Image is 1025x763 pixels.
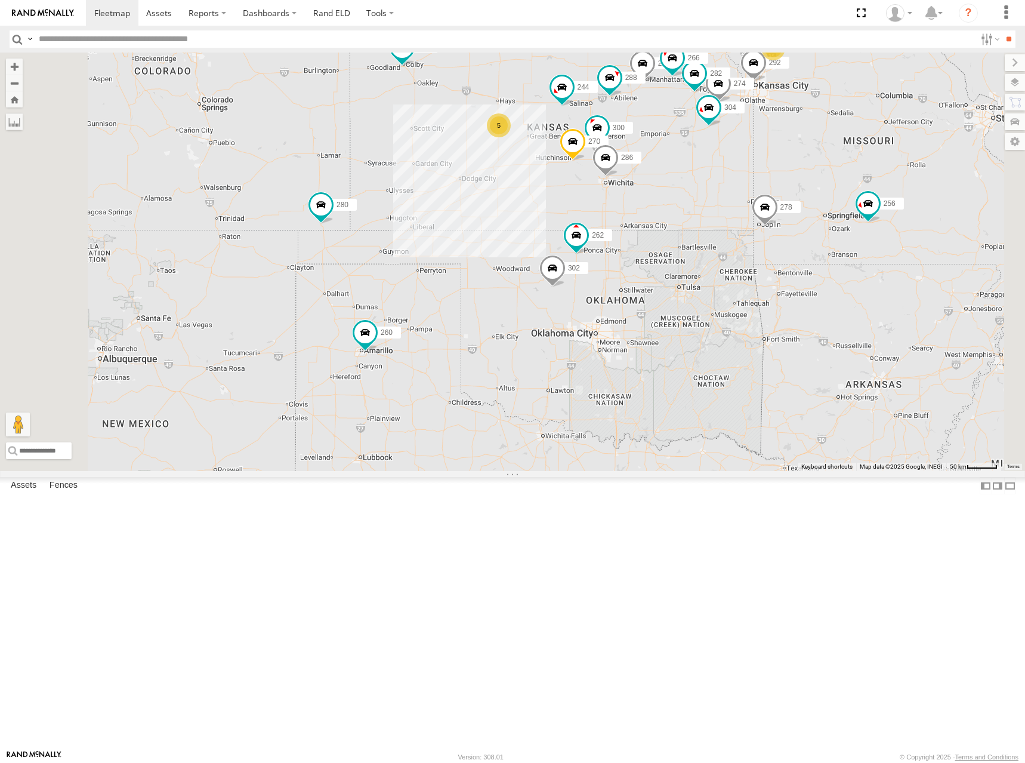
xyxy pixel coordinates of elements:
span: 304 [724,103,736,112]
span: 264 [658,59,670,67]
div: Shane Miller [882,4,916,22]
div: 5 [487,113,511,137]
div: Version: 308.01 [458,753,504,761]
button: Zoom Home [6,91,23,107]
span: 288 [625,73,637,82]
span: 286 [621,153,633,162]
span: 278 [780,202,792,211]
span: 270 [588,137,600,146]
button: Zoom in [6,59,23,75]
label: Search Filter Options [976,30,1002,48]
label: Measure [6,113,23,130]
span: 274 [734,79,746,88]
label: Dock Summary Table to the Left [980,477,992,494]
label: Assets [5,478,42,494]
span: 266 [688,54,700,62]
label: Map Settings [1005,133,1025,150]
i: ? [959,4,978,23]
div: 2 [761,36,785,60]
span: 256 [884,199,896,207]
label: Hide Summary Table [1004,477,1016,494]
button: Keyboard shortcuts [801,463,853,471]
span: Map data ©2025 Google, INEGI [860,463,943,470]
a: Terms (opens in new tab) [1007,464,1020,469]
button: Zoom out [6,75,23,91]
label: Search Query [25,30,35,48]
span: 302 [568,263,580,272]
span: 50 km [950,463,967,470]
span: 280 [336,200,348,208]
label: Fences [44,478,84,494]
span: 300 [613,124,625,132]
button: Drag Pegman onto the map to open Street View [6,413,30,436]
span: 282 [710,69,722,78]
a: Terms and Conditions [955,753,1018,761]
button: Map Scale: 50 km per 48 pixels [946,463,1001,471]
span: 244 [578,83,589,91]
label: Dock Summary Table to the Right [992,477,1004,494]
img: rand-logo.svg [12,9,74,17]
span: 262 [592,231,604,239]
div: © Copyright 2025 - [900,753,1018,761]
span: 260 [381,328,393,337]
a: Visit our Website [7,751,61,763]
span: 292 [769,58,781,66]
